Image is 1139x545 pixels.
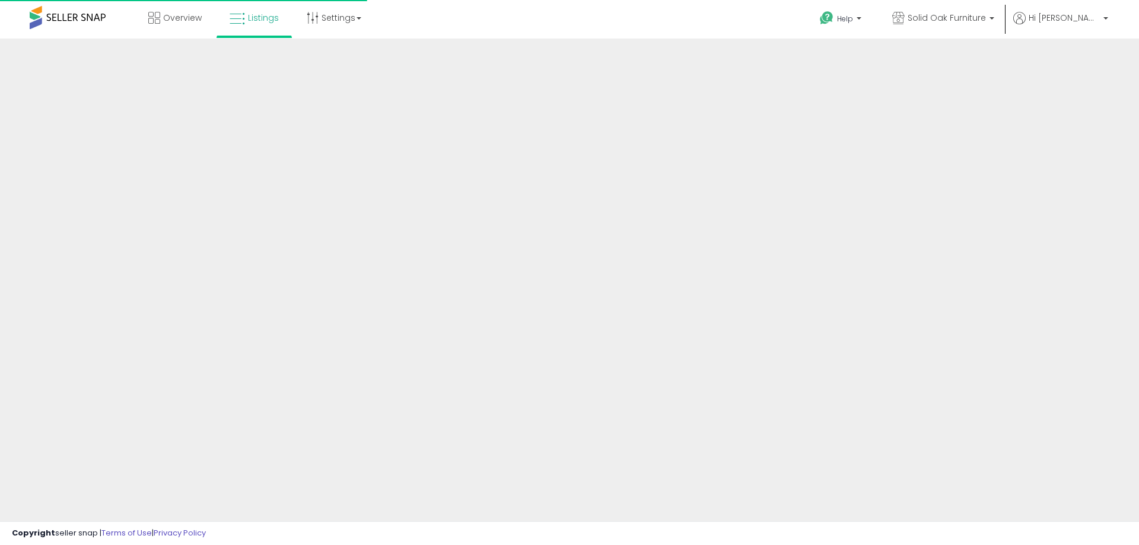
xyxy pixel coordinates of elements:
a: Hi [PERSON_NAME] [1013,12,1108,39]
a: Help [810,2,873,39]
span: Overview [163,12,202,24]
span: Solid Oak Furniture [908,12,986,24]
a: Privacy Policy [154,527,206,538]
a: Terms of Use [101,527,152,538]
span: Help [837,14,853,24]
div: seller snap | | [12,528,206,539]
span: Listings [248,12,279,24]
span: Hi [PERSON_NAME] [1029,12,1100,24]
strong: Copyright [12,527,55,538]
i: Get Help [819,11,834,26]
